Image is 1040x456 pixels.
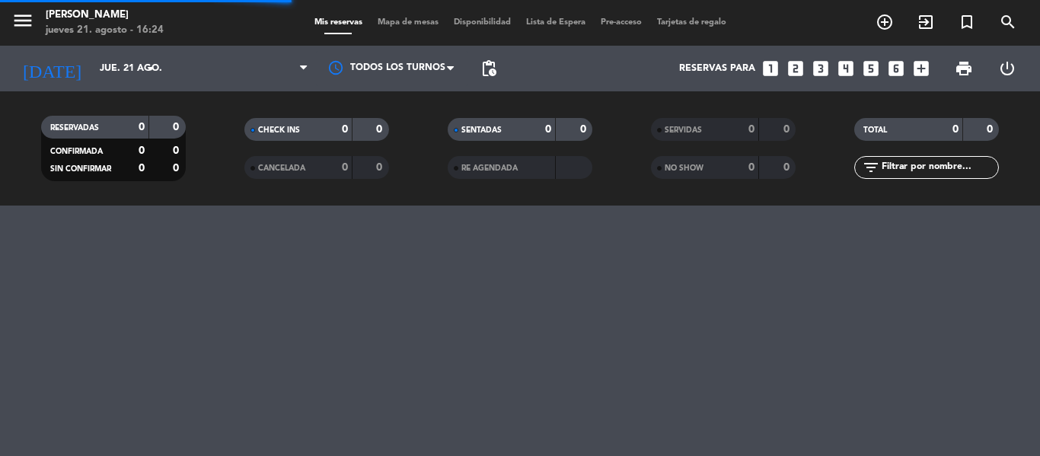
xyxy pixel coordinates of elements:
[258,164,305,172] span: CANCELADA
[46,8,164,23] div: [PERSON_NAME]
[50,124,99,132] span: RESERVADAS
[480,59,498,78] span: pending_actions
[761,59,780,78] i: looks_one
[342,162,348,173] strong: 0
[370,18,446,27] span: Mapa de mesas
[173,122,182,132] strong: 0
[917,13,935,31] i: exit_to_app
[911,59,931,78] i: add_box
[173,163,182,174] strong: 0
[446,18,518,27] span: Disponibilidad
[11,9,34,32] i: menu
[999,13,1017,31] i: search
[786,59,806,78] i: looks_two
[985,46,1029,91] div: LOG OUT
[545,124,551,135] strong: 0
[580,124,589,135] strong: 0
[987,124,996,135] strong: 0
[886,59,906,78] i: looks_6
[142,59,160,78] i: arrow_drop_down
[998,59,1016,78] i: power_settings_new
[665,164,703,172] span: NO SHOW
[258,126,300,134] span: CHECK INS
[876,13,894,31] i: add_circle_outline
[863,126,887,134] span: TOTAL
[461,164,518,172] span: RE AGENDADA
[665,126,702,134] span: SERVIDAS
[173,145,182,156] strong: 0
[139,122,145,132] strong: 0
[862,158,880,177] i: filter_list
[342,124,348,135] strong: 0
[783,162,793,173] strong: 0
[46,23,164,38] div: jueves 21. agosto - 16:24
[783,124,793,135] strong: 0
[880,159,998,176] input: Filtrar por nombre...
[11,9,34,37] button: menu
[861,59,881,78] i: looks_5
[50,148,103,155] span: CONFIRMADA
[139,163,145,174] strong: 0
[952,124,959,135] strong: 0
[593,18,649,27] span: Pre-acceso
[811,59,831,78] i: looks_3
[748,162,754,173] strong: 0
[376,124,385,135] strong: 0
[518,18,593,27] span: Lista de Espera
[376,162,385,173] strong: 0
[649,18,734,27] span: Tarjetas de regalo
[958,13,976,31] i: turned_in_not
[11,52,92,85] i: [DATE]
[836,59,856,78] i: looks_4
[139,145,145,156] strong: 0
[955,59,973,78] span: print
[461,126,502,134] span: SENTADAS
[307,18,370,27] span: Mis reservas
[748,124,754,135] strong: 0
[50,165,111,173] span: SIN CONFIRMAR
[679,63,755,74] span: Reservas para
